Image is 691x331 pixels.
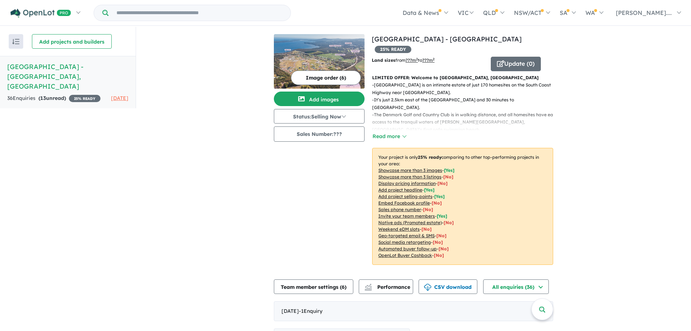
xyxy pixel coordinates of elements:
[378,226,420,232] u: Weekend eDM slots
[378,174,441,179] u: Showcase more than 3 listings
[378,181,436,186] u: Display pricing information
[7,94,100,103] div: 36 Enquir ies
[444,220,454,225] span: [No]
[12,39,20,44] img: sort.svg
[443,174,453,179] span: [ No ]
[378,239,431,245] u: Social media retargeting
[372,35,522,43] a: [GEOGRAPHIC_DATA] - [GEOGRAPHIC_DATA]
[437,213,447,219] span: [ Yes ]
[423,207,433,212] span: [ No ]
[378,213,435,219] u: Invite your team members
[418,57,435,63] span: to
[40,95,46,101] span: 13
[274,34,365,89] img: Springdale Beach Estate - Hay
[422,57,435,63] u: ???m
[424,187,435,193] span: [ Yes ]
[69,95,100,102] span: 25 % READY
[372,81,559,96] p: - [GEOGRAPHIC_DATA] is an intimate estate of just 170 homesites on the South Coast Highway near [...
[32,34,112,49] button: Add projects and builders
[366,284,410,290] span: Performance
[378,187,422,193] u: Add project headline
[424,284,431,291] img: download icon
[483,279,549,294] button: All enquiries (36)
[274,92,365,106] button: Add images
[342,284,345,290] span: 6
[433,239,443,245] span: [No]
[372,74,553,81] p: LIMITED OFFER: Welcome to [GEOGRAPHIC_DATA], [GEOGRAPHIC_DATA]
[274,109,365,124] button: Status:Selling Now
[372,96,559,111] p: - It’s just 2.5km east of the [GEOGRAPHIC_DATA] and 30 minutes to [GEOGRAPHIC_DATA].
[421,226,432,232] span: [No]
[378,200,430,206] u: Embed Facebook profile
[434,253,444,258] span: [No]
[274,279,353,294] button: Team member settings (6)
[378,233,435,238] u: Geo-targeted email & SMS
[433,57,435,61] sup: 2
[372,57,395,63] b: Land sizes
[365,286,372,291] img: bar-chart.svg
[616,9,672,16] span: [PERSON_NAME]....
[439,246,449,251] span: [No]
[378,246,437,251] u: Automated buyer follow-up
[419,279,477,294] button: CSV download
[378,194,432,199] u: Add project selling-points
[378,253,432,258] u: OpenLot Buyer Cashback
[418,154,441,160] b: 25 % ready
[274,301,553,322] div: [DATE]
[437,181,448,186] span: [ No ]
[110,5,289,21] input: Try estate name, suburb, builder or developer
[11,9,71,18] img: Openlot PRO Logo White
[491,57,541,71] button: Update (0)
[359,279,413,294] button: Performance
[372,132,406,141] button: Read more
[38,95,66,101] strong: ( unread)
[372,111,559,133] p: - The Denmark Golf and Country Club is in walking distance, and all homesites have easy access to...
[444,167,455,173] span: [ Yes ]
[291,70,361,85] button: Image order (6)
[378,167,442,173] u: Showcase more than 3 images
[372,57,485,64] p: from
[378,207,421,212] u: Sales phone number
[378,220,442,225] u: Native ads (Promoted estate)
[436,233,447,238] span: [No]
[406,57,418,63] u: ??? m
[432,200,442,206] span: [ No ]
[375,46,411,53] span: 25 % READY
[372,148,553,265] p: Your project is only comparing to other top-performing projects in your area: - - - - - - - - - -...
[299,308,322,314] span: - 1 Enquir y
[111,95,128,101] span: [DATE]
[274,126,365,142] button: Sales Number:???
[7,62,128,91] h5: [GEOGRAPHIC_DATA] - [GEOGRAPHIC_DATA] , [GEOGRAPHIC_DATA]
[434,194,445,199] span: [ Yes ]
[365,284,371,288] img: line-chart.svg
[416,57,418,61] sup: 2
